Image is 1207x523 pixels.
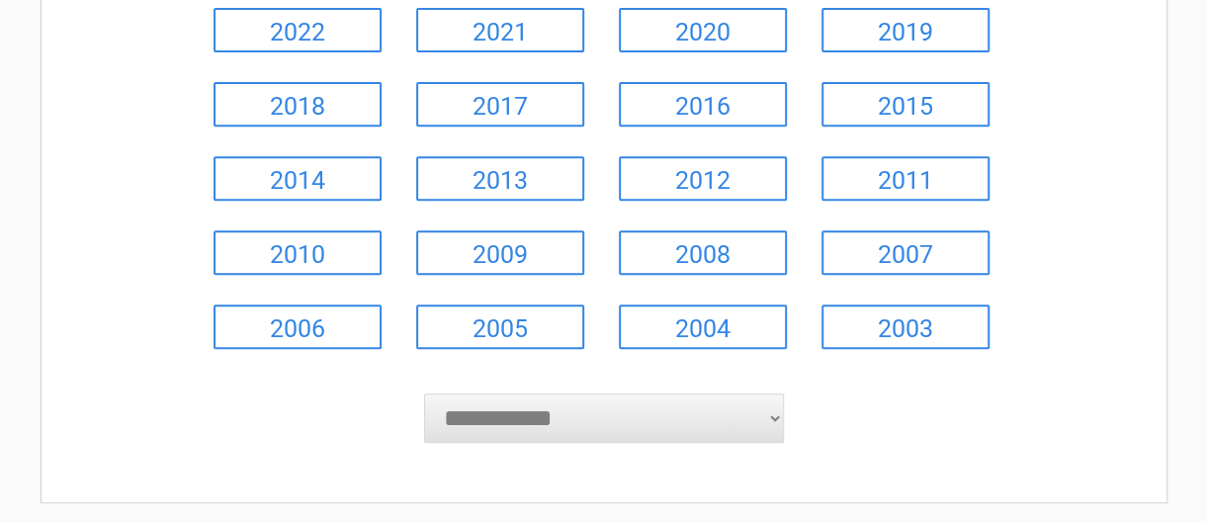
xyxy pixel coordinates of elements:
a: 2013 [416,156,584,201]
a: 2016 [619,82,787,127]
a: 2021 [416,8,584,52]
a: 2015 [821,82,990,127]
a: 2004 [619,305,787,349]
a: 2018 [214,82,382,127]
a: 2007 [821,230,990,275]
a: 2006 [214,305,382,349]
a: 2011 [821,156,990,201]
a: 2010 [214,230,382,275]
a: 2014 [214,156,382,201]
a: 2022 [214,8,382,52]
a: 2005 [416,305,584,349]
a: 2017 [416,82,584,127]
a: 2019 [821,8,990,52]
a: 2003 [821,305,990,349]
a: 2020 [619,8,787,52]
a: 2008 [619,230,787,275]
a: 2009 [416,230,584,275]
a: 2012 [619,156,787,201]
